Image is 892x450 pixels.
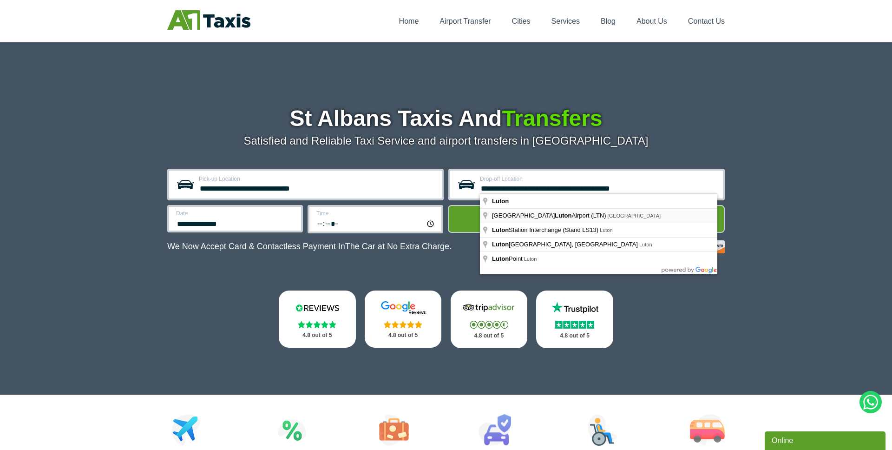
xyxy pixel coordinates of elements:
img: Stars [470,321,508,329]
span: Luton [492,255,509,262]
a: Blog [601,17,616,25]
a: Trustpilot Stars 4.8 out of 5 [536,291,613,348]
img: Car Rental [478,414,511,446]
img: Wheelchair [588,414,617,446]
img: Google [375,301,431,315]
img: Airport Transfers [172,414,200,446]
p: 4.8 out of 5 [461,330,518,342]
img: Stars [384,321,422,328]
span: Luton [524,256,537,262]
span: Luton [555,212,571,219]
p: We Now Accept Card & Contactless Payment In [167,242,452,251]
a: Cities [512,17,531,25]
span: [GEOGRAPHIC_DATA] [608,213,661,218]
span: The Car at No Extra Charge. [345,242,452,251]
label: Time [316,211,436,216]
p: 4.8 out of 5 [289,330,346,341]
a: Contact Us [688,17,725,25]
p: Satisfied and Reliable Taxi Service and airport transfers in [GEOGRAPHIC_DATA] [167,134,725,147]
img: Tours [379,414,409,446]
a: Services [551,17,580,25]
span: Luton [600,227,613,233]
img: Tripadvisor [461,301,517,315]
label: Drop-off Location [480,176,717,182]
iframe: chat widget [765,430,887,450]
img: Stars [555,321,594,329]
span: Luton [639,242,652,247]
label: Pick-up Location [199,176,436,182]
span: Luton [492,241,509,248]
img: Trustpilot [547,301,603,315]
span: Luton [492,198,509,205]
a: Reviews.io Stars 4.8 out of 5 [279,291,356,348]
span: [GEOGRAPHIC_DATA], [GEOGRAPHIC_DATA] [492,241,639,248]
a: Tripadvisor Stars 4.8 out of 5 [451,291,528,348]
p: 4.8 out of 5 [546,330,603,342]
span: Station Interchange (Stand LS13) [492,226,600,233]
span: Transfers [502,106,602,131]
span: [GEOGRAPHIC_DATA] Airport (LTN) [492,212,608,219]
img: Stars [298,321,336,328]
h1: St Albans Taxis And [167,107,725,130]
span: Luton [492,226,509,233]
label: Date [176,211,295,216]
a: Airport Transfer [439,17,491,25]
img: Reviews.io [289,301,345,315]
a: Google Stars 4.8 out of 5 [365,291,442,348]
a: Home [399,17,419,25]
img: Attractions [278,414,306,446]
p: 4.8 out of 5 [375,330,432,341]
img: Minibus [690,414,725,446]
img: A1 Taxis St Albans LTD [167,10,250,30]
button: Get Quote [448,205,725,233]
span: Point [492,255,524,262]
a: About Us [636,17,667,25]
